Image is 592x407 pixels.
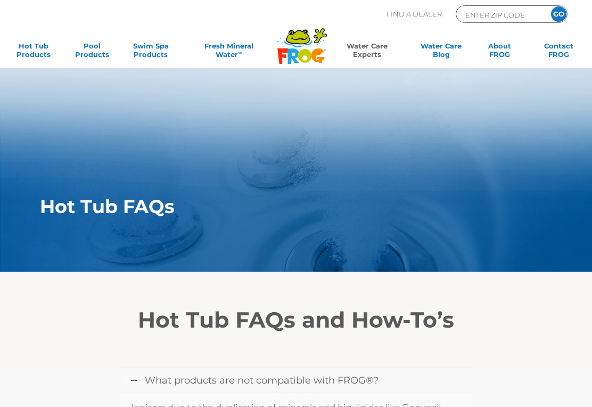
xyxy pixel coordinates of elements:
a: Fresh MineralWater∞ [187,42,271,63]
input: Zip Code Form [464,9,536,21]
p: Find A Dealer [387,5,442,23]
a: Hot TubProducts [11,42,56,63]
h1: Hot Tub FAQs [40,196,514,217]
a: What products are not compatible with FROG®? [120,368,471,393]
h2: Hot Tub FAQs and How-To’s [24,306,568,333]
a: ContactFROG [536,42,581,63]
sup: ∞ [238,50,242,55]
a: Swim SpaProducts [128,42,174,63]
a: AboutFROG [477,42,523,63]
input: GO [551,6,566,22]
a: PoolProducts [69,42,115,63]
a: Water CareExperts [329,42,405,63]
a: Water CareBlog [418,42,464,63]
span: What products are not compatible with FROG®? [145,375,379,386]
